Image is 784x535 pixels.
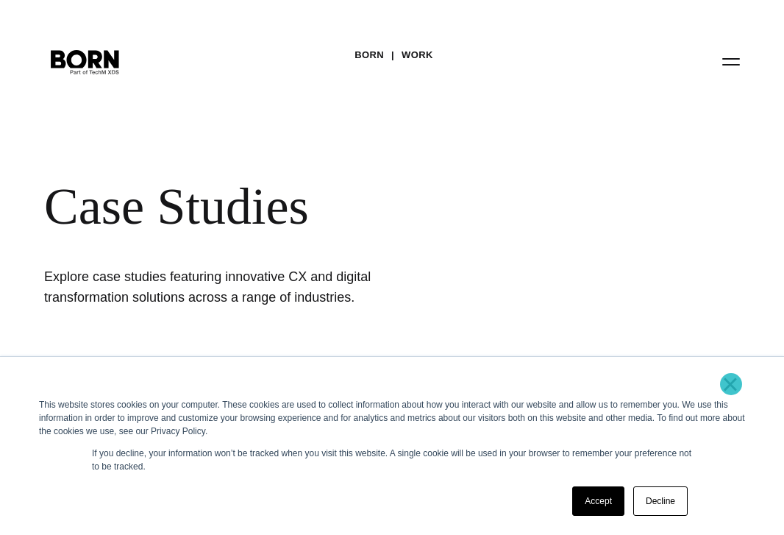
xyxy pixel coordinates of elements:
p: If you decline, your information won’t be tracked when you visit this website. A single cookie wi... [92,447,692,473]
a: × [721,378,739,391]
div: Case Studies [44,177,662,237]
a: Work [402,44,433,66]
button: Open [713,46,749,77]
div: This website stores cookies on your computer. These cookies are used to collect information about... [39,398,745,438]
a: Accept [572,486,624,516]
a: Decline [633,486,688,516]
a: BORN [354,44,384,66]
h1: Explore case studies featuring innovative CX and digital transformation solutions across a range ... [44,266,419,308]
